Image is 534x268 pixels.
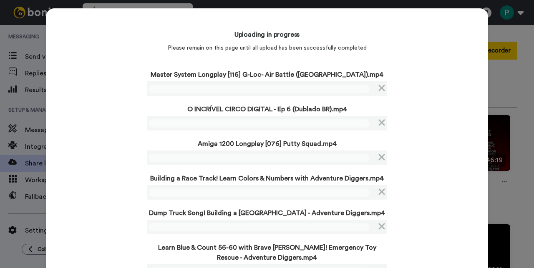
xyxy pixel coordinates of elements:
[147,173,387,183] p: Building a Race Track! Learn Colors & Numbers with Adventure Diggers.mp4
[147,208,387,218] p: Dump Truck Song! Building a [GEOGRAPHIC_DATA] - Adventure Diggers.mp4
[147,243,387,263] p: Learn Blue & Count 56-60 with Brave [PERSON_NAME]! Emergency Toy Rescue - Adventure Diggers.mp4
[168,44,367,52] p: Please remain on this page until all upload has been successfully completed
[234,30,300,40] h4: Uploading in progress
[147,139,387,149] p: Amiga 1200 Longplay [076] Putty Squad.mp4
[147,104,387,114] p: O INCRÍVEL CIRCO DIGITAL - Ep 6 (Dublado BR).mp4
[147,70,387,80] p: Master System Longplay [116] G-Loc- Air Battle ([GEOGRAPHIC_DATA]).mp4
